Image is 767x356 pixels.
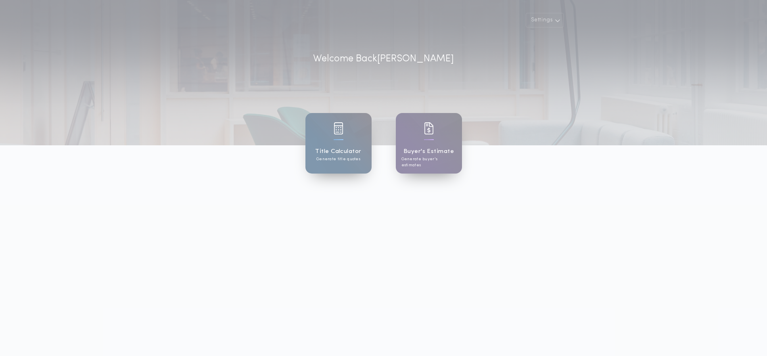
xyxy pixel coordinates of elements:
h1: Title Calculator [315,147,361,156]
a: card iconTitle CalculatorGenerate title quotes [305,113,372,174]
img: card icon [334,122,343,134]
p: Welcome Back [PERSON_NAME] [313,52,454,66]
button: Settings [526,13,564,27]
p: Generate buyer's estimates [401,156,456,168]
h1: Buyer's Estimate [403,147,454,156]
a: card iconBuyer's EstimateGenerate buyer's estimates [396,113,462,174]
p: Generate title quotes [316,156,360,162]
img: card icon [424,122,434,134]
